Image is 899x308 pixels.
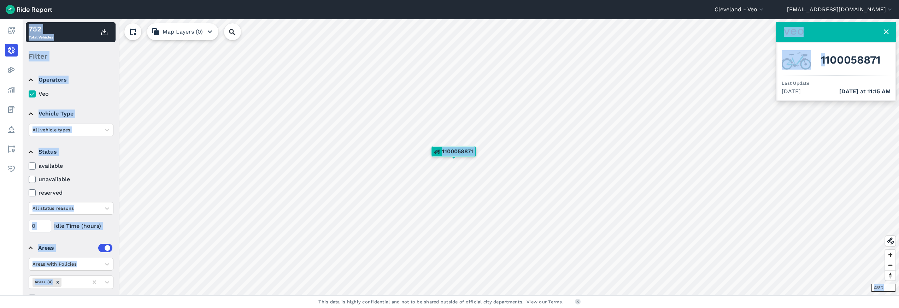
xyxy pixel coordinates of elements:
a: Analyze [5,83,18,96]
label: Veo [29,90,113,98]
summary: Status [29,142,112,162]
button: Reset bearing to north [885,270,895,280]
img: Ride Report [6,5,52,14]
label: Filter vehicles by areas [29,294,113,302]
div: Filter [26,45,116,67]
button: Zoom in [885,250,895,260]
img: Veo [784,27,804,37]
a: Report [5,24,18,37]
a: Policy [5,123,18,136]
div: Areas (4) [33,278,54,286]
button: Zoom out [885,260,895,270]
span: 1100058871 [821,56,881,64]
label: available [29,162,113,170]
span: at [839,87,891,96]
span: 11:15 AM [868,88,891,95]
div: Total Vehicles [29,24,53,41]
label: unavailable [29,175,113,184]
span: 1100058871 [442,147,473,156]
summary: Operators [29,70,112,90]
span: [DATE] [839,88,858,95]
div: [DATE] [782,87,891,96]
input: Search Location or Vehicles [224,23,252,40]
a: Realtime [5,44,18,57]
summary: Vehicle Type [29,104,112,124]
a: Health [5,162,18,175]
div: 752 [29,24,53,34]
a: Heatmaps [5,64,18,76]
div: 200 ft [871,284,895,292]
summary: Areas [29,238,112,258]
a: View our Terms. [527,298,564,305]
div: Idle Time (hours) [29,220,113,232]
div: Areas [38,244,112,252]
span: Last Update [782,81,809,86]
label: reserved [29,189,113,197]
a: Areas [5,143,18,155]
canvas: Map [23,19,899,295]
button: Map Layers (0) [147,23,218,40]
button: Cleveland - Veo [715,5,765,14]
div: Remove Areas (4) [54,278,61,286]
button: [EMAIL_ADDRESS][DOMAIN_NAME] [787,5,893,14]
a: Fees [5,103,18,116]
img: Veo ebike [782,50,811,70]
